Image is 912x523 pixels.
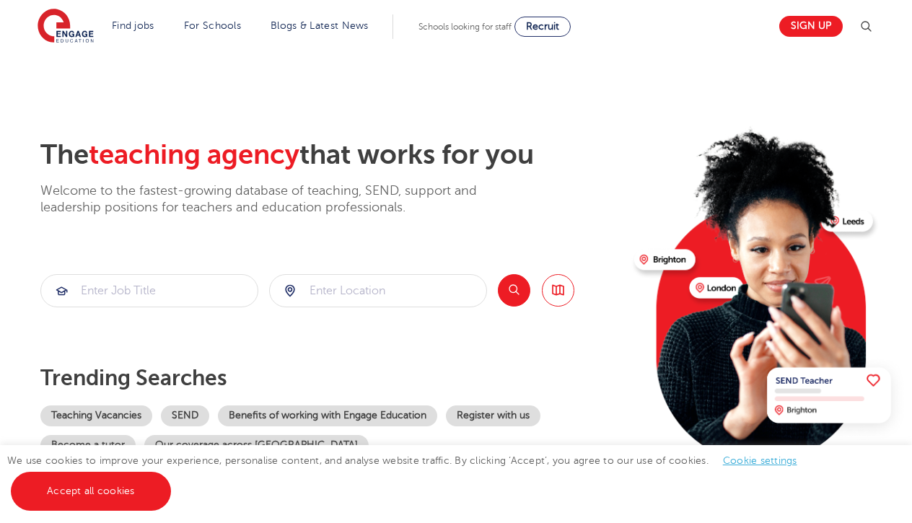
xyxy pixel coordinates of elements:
[112,20,154,31] a: Find jobs
[723,455,797,466] a: Cookie settings
[40,183,517,216] p: Welcome to the fastest-growing database of teaching, SEND, support and leadership positions for t...
[514,17,571,37] a: Recruit
[89,139,299,170] span: teaching agency
[526,21,559,32] span: Recruit
[446,405,540,426] a: Register with us
[271,20,369,31] a: Blogs & Latest News
[38,9,94,45] img: Engage Education
[40,435,136,456] a: Become a tutor
[144,435,369,456] a: Our coverage across [GEOGRAPHIC_DATA]
[161,405,209,426] a: SEND
[40,274,258,307] div: Submit
[41,275,258,307] input: Submit
[7,455,812,496] span: We use cookies to improve your experience, personalise content, and analyse website traffic. By c...
[40,365,623,391] p: Trending searches
[218,405,437,426] a: Benefits of working with Engage Education
[270,275,486,307] input: Submit
[40,405,152,426] a: Teaching Vacancies
[184,20,241,31] a: For Schools
[779,16,843,37] a: Sign up
[418,22,512,32] span: Schools looking for staff
[11,472,171,511] a: Accept all cookies
[498,274,530,307] button: Search
[40,139,623,172] h2: The that works for you
[269,274,487,307] div: Submit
